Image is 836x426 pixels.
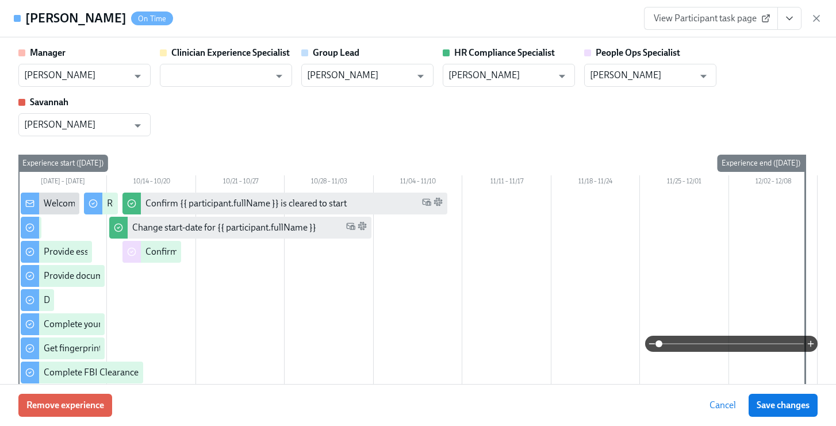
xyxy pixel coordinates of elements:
[654,13,768,24] span: View Participant task page
[640,175,728,190] div: 11/25 – 12/01
[596,47,680,58] strong: People Ops Specialist
[145,245,267,258] div: Confirm cleared by People Ops
[717,155,805,172] div: Experience end ([DATE])
[44,245,223,258] div: Provide essential professional documentation
[374,175,462,190] div: 11/04 – 11/10
[777,7,802,30] button: View task page
[434,197,443,210] span: Slack
[462,175,551,190] div: 11/11 – 11/17
[18,394,112,417] button: Remove experience
[44,270,209,282] div: Provide documents for your I9 verification
[270,67,288,85] button: Open
[757,400,810,411] span: Save changes
[132,221,316,234] div: Change start-date for {{ participant.fullName }}
[44,197,260,210] div: Welcome from the Charlie Health Compliance Team 👋
[454,47,555,58] strong: HR Compliance Specialist
[729,175,818,190] div: 12/02 – 12/08
[107,197,204,210] div: Request your equipment
[18,155,108,172] div: Experience start ([DATE])
[44,318,163,331] div: Complete your drug screening
[701,394,744,417] button: Cancel
[129,67,147,85] button: Open
[145,197,347,210] div: Confirm {{ participant.fullName }} is cleared to start
[553,67,571,85] button: Open
[695,67,712,85] button: Open
[358,221,367,235] span: Slack
[18,175,107,190] div: [DATE] – [DATE]
[129,117,147,135] button: Open
[412,67,429,85] button: Open
[131,14,173,23] span: On Time
[171,47,290,58] strong: Clinician Experience Specialist
[26,400,104,411] span: Remove experience
[749,394,818,417] button: Save changes
[25,10,126,27] h4: [PERSON_NAME]
[551,175,640,190] div: 11/18 – 11/24
[710,400,736,411] span: Cancel
[346,221,355,235] span: Work Email
[107,175,195,190] div: 10/14 – 10/20
[422,197,431,210] span: Work Email
[44,366,267,379] div: Complete FBI Clearance Screening AFTER Fingerprinting
[285,175,373,190] div: 10/28 – 11/03
[44,294,187,306] div: Do your background check in Checkr
[30,47,66,58] strong: Manager
[313,47,359,58] strong: Group Lead
[196,175,285,190] div: 10/21 – 10/27
[30,97,68,108] strong: Savannah
[644,7,778,30] a: View Participant task page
